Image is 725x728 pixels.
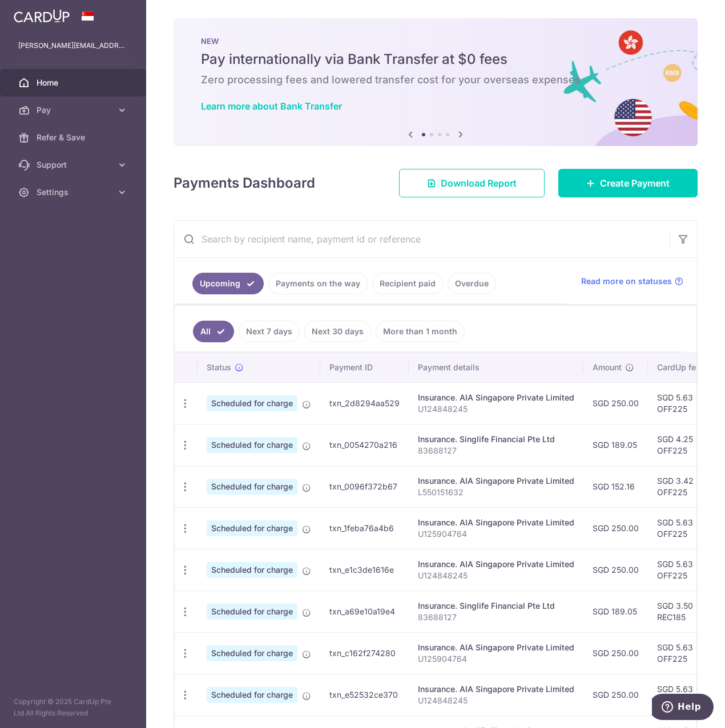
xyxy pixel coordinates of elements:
a: Read more on statuses [581,276,683,287]
span: Scheduled for charge [207,479,297,495]
span: Scheduled for charge [207,562,297,578]
div: Insurance. AIA Singapore Private Limited [418,642,574,653]
input: Search by recipient name, payment id or reference [174,221,670,257]
span: Download Report [441,176,517,190]
div: Insurance. AIA Singapore Private Limited [418,392,574,403]
a: All [193,321,234,342]
td: txn_e1c3de1616e [320,549,409,591]
a: Upcoming [192,273,264,294]
a: Recipient paid [372,273,443,294]
td: txn_a69e10a19e4 [320,591,409,632]
td: SGD 152.16 [583,466,648,507]
iframe: Opens a widget where you can find more information [652,694,714,722]
span: Scheduled for charge [207,645,297,661]
div: Insurance. AIA Singapore Private Limited [418,475,574,487]
span: Create Payment [600,176,670,190]
td: txn_1feba76a4b6 [320,507,409,549]
span: CardUp fee [657,362,700,373]
p: 83688127 [418,445,574,456]
td: SGD 5.63 OFF225 [648,382,722,424]
div: Insurance. Singlife Financial Pte Ltd [418,600,574,612]
td: SGD 189.05 [583,591,648,632]
td: txn_2d8294aa529 [320,382,409,424]
span: Home [37,77,112,88]
td: SGD 3.50 REC185 [648,591,722,632]
a: Next 7 days [239,321,300,342]
img: CardUp [14,9,70,23]
div: Insurance. AIA Singapore Private Limited [418,517,574,528]
a: Download Report [399,169,545,197]
td: SGD 250.00 [583,632,648,674]
a: Overdue [448,273,496,294]
p: 83688127 [418,612,574,623]
td: SGD 250.00 [583,674,648,715]
td: txn_0096f372b67 [320,466,409,507]
td: SGD 5.63 OFF225 [648,632,722,674]
td: SGD 5.63 OFF225 [648,674,722,715]
span: Refer & Save [37,132,112,143]
td: txn_c162f274280 [320,632,409,674]
p: L550151632 [418,487,574,498]
td: SGD 5.63 OFF225 [648,507,722,549]
span: Amount [593,362,622,373]
span: Scheduled for charge [207,437,297,453]
span: Read more on statuses [581,276,672,287]
a: Learn more about Bank Transfer [201,100,342,112]
p: U124848245 [418,570,574,581]
td: SGD 4.25 OFF225 [648,424,722,466]
a: More than 1 month [376,321,465,342]
div: Insurance. Singlife Financial Pte Ltd [418,434,574,445]
h4: Payments Dashboard [174,173,315,193]
span: Scheduled for charge [207,604,297,620]
td: SGD 5.63 OFF225 [648,549,722,591]
td: SGD 3.42 OFF225 [648,466,722,507]
span: Settings [37,187,112,198]
p: U124848245 [418,695,574,706]
span: Support [37,159,112,171]
p: U125904764 [418,653,574,665]
td: SGD 189.05 [583,424,648,466]
div: Insurance. AIA Singapore Private Limited [418,683,574,695]
p: U124848245 [418,403,574,415]
td: txn_e52532ce370 [320,674,409,715]
td: txn_0054270a216 [320,424,409,466]
a: Create Payment [558,169,698,197]
a: Next 30 days [304,321,371,342]
span: Scheduled for charge [207,520,297,536]
h6: Zero processing fees and lowered transfer cost for your overseas expenses [201,73,670,87]
th: Payment ID [320,353,409,382]
td: SGD 250.00 [583,507,648,549]
span: Status [207,362,231,373]
span: Scheduled for charge [207,687,297,703]
td: SGD 250.00 [583,549,648,591]
div: Insurance. AIA Singapore Private Limited [418,559,574,570]
th: Payment details [409,353,583,382]
td: SGD 250.00 [583,382,648,424]
span: Pay [37,104,112,116]
p: NEW [201,37,670,46]
a: Payments on the way [268,273,368,294]
span: Scheduled for charge [207,395,297,411]
img: Bank transfer banner [174,18,698,146]
p: [PERSON_NAME][EMAIL_ADDRESS][DOMAIN_NAME] [18,40,128,51]
p: U125904764 [418,528,574,540]
h5: Pay internationally via Bank Transfer at $0 fees [201,50,670,68]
